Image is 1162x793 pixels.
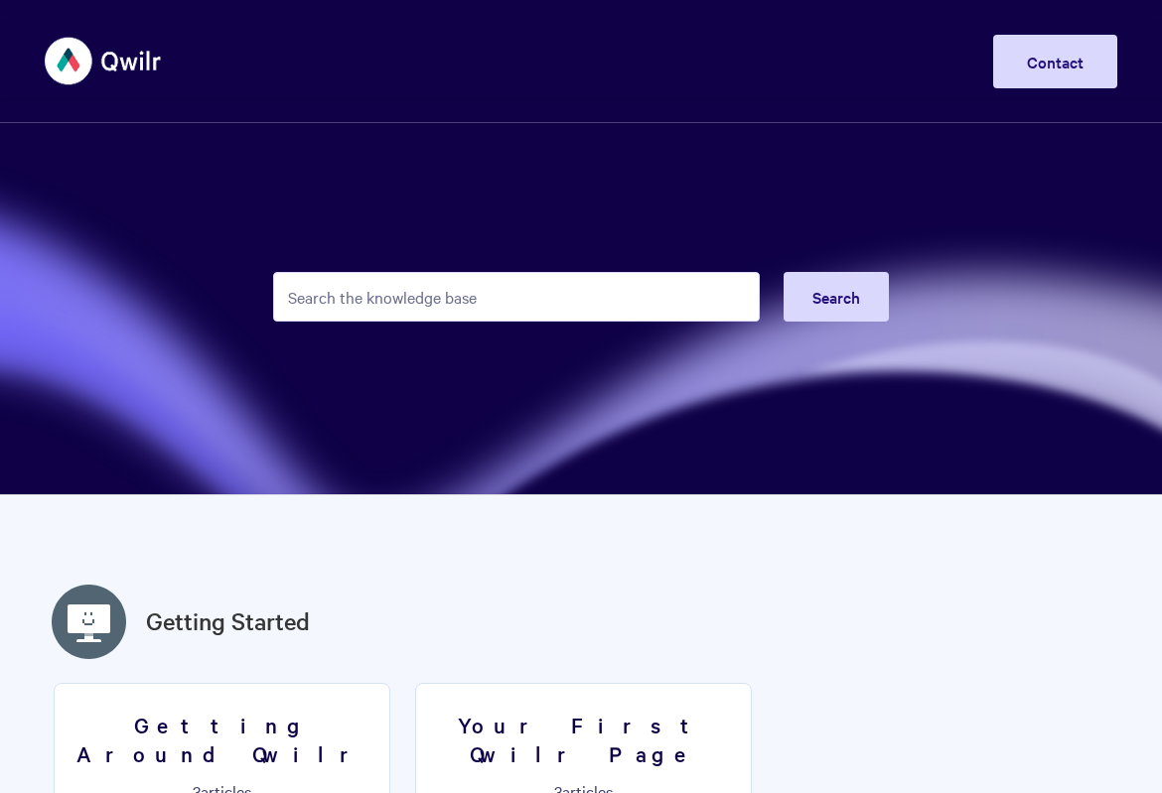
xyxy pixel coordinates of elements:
a: Contact [993,35,1117,88]
h3: Your First Qwilr Page [428,711,739,767]
a: Getting Started [146,603,310,639]
span: Search [812,286,860,308]
img: Qwilr Help Center [45,24,163,98]
input: Search the knowledge base [273,272,760,322]
h3: Getting Around Qwilr [67,711,377,767]
button: Search [784,272,889,322]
